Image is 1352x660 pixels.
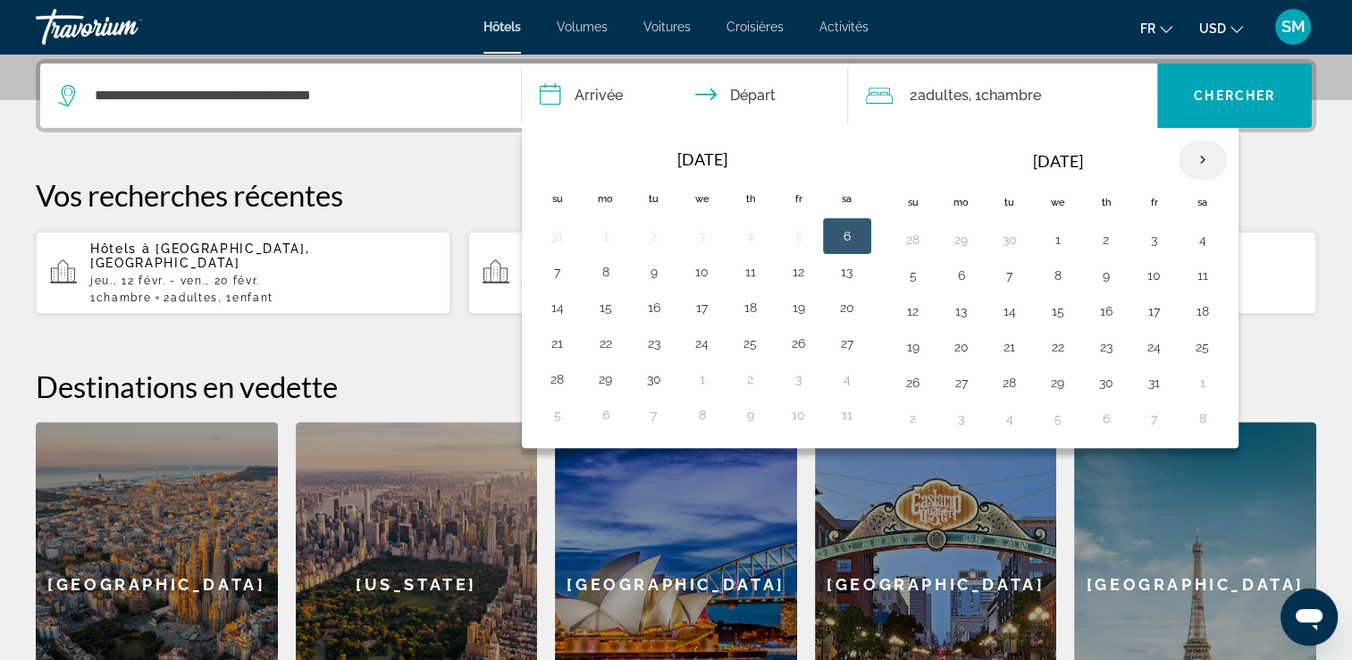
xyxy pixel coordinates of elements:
[1188,334,1217,360] button: Day 25
[995,227,1024,252] button: Day 30
[543,224,572,249] button: Day 31
[592,367,620,392] button: Day 29
[592,402,620,427] button: Day 6
[1092,299,1121,324] button: Day 16
[36,231,450,315] button: Hôtels à [GEOGRAPHIC_DATA], [GEOGRAPHIC_DATA]jeu., 12 févr. - ven., 20 févr.1Chambre2Adultes, 1En...
[90,241,309,270] span: , [GEOGRAPHIC_DATA]
[899,263,928,288] button: Day 5
[1044,334,1072,360] button: Day 22
[785,295,813,320] button: Day 19
[899,334,928,360] button: Day 19
[1044,227,1072,252] button: Day 1
[947,406,976,431] button: Day 3
[736,295,765,320] button: Day 18
[899,370,928,395] button: Day 26
[218,292,232,304] font: , 1
[819,20,869,34] a: Activités
[640,367,668,392] button: Day 30
[726,20,784,34] a: Croisières
[899,406,928,431] button: Day 2
[1188,263,1217,288] button: Day 11
[232,292,273,304] span: Enfant
[1188,406,1217,431] button: Day 8
[1281,588,1338,646] iframe: Bouton de lancement de la fenêtre de messagerie
[36,4,214,50] a: Travorium
[947,334,976,360] button: Day 20
[736,331,765,356] button: Day 25
[1281,18,1306,36] span: SM
[785,402,813,427] button: Day 10
[1140,263,1169,288] button: Day 10
[917,87,968,104] span: Adultes
[833,224,861,249] button: Day 6
[90,275,436,287] p: jeu., 12 févr. - ven., 20 févr.
[688,224,717,249] button: Day 3
[1140,227,1169,252] button: Day 3
[1157,63,1312,128] button: Chercher
[833,402,861,427] button: Day 11
[1044,370,1072,395] button: Day 29
[1092,406,1121,431] button: Day 6
[592,295,620,320] button: Day 15
[1188,299,1217,324] button: Day 18
[833,295,861,320] button: Day 20
[736,224,765,249] button: Day 4
[688,259,717,284] button: Day 10
[947,227,976,252] button: Day 29
[995,299,1024,324] button: Day 14
[90,241,306,256] span: Hôtels à [GEOGRAPHIC_DATA]
[1179,140,1227,181] button: Next month
[785,224,813,249] button: Day 5
[995,406,1024,431] button: Day 4
[557,20,608,34] a: Volumes
[785,259,813,284] button: Day 12
[947,370,976,395] button: Day 27
[688,367,717,392] button: Day 1
[833,331,861,356] button: Day 27
[1044,263,1072,288] button: Day 8
[640,259,668,284] button: Day 9
[1092,227,1121,252] button: Day 2
[592,331,620,356] button: Day 22
[947,299,976,324] button: Day 13
[468,231,883,315] button: Hôtels à [GEOGRAPHIC_DATA], [GEOGRAPHIC_DATA]jeu., 12 févr. - ven., 20 févr.1Chambre2Adultes
[995,263,1024,288] button: Day 7
[592,259,620,284] button: Day 8
[736,259,765,284] button: Day 11
[1044,406,1072,431] button: Day 5
[1140,299,1169,324] button: Day 17
[36,368,1316,404] h2: Destinations en vedette
[40,63,1312,128] div: Widget de recherche
[899,299,928,324] button: Day 12
[97,292,152,304] span: Chambre
[36,177,1316,213] p: Vos recherches récentes
[1270,8,1316,46] button: Menu utilisateur
[543,367,572,392] button: Day 28
[640,331,668,356] button: Day 23
[1140,21,1155,36] span: Fr
[677,149,727,169] font: [DATE]
[640,295,668,320] button: Day 16
[1092,263,1121,288] button: Day 9
[1092,334,1121,360] button: Day 23
[171,292,218,304] span: Adultes
[688,331,717,356] button: Day 24
[848,63,1157,128] button: Voyageurs : 2 adultes, 0 enfants
[1140,370,1169,395] button: Day 31
[1140,406,1169,431] button: Day 7
[688,295,717,320] button: Day 17
[1199,15,1243,41] button: Changer de devise
[643,20,691,34] a: Voitures
[543,295,572,320] button: Day 14
[947,263,976,288] button: Day 6
[640,402,668,427] button: Day 7
[736,367,765,392] button: Day 2
[1092,370,1121,395] button: Day 30
[909,87,917,104] font: 2
[785,367,813,392] button: Day 3
[785,331,813,356] button: Day 26
[1188,227,1217,252] button: Day 4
